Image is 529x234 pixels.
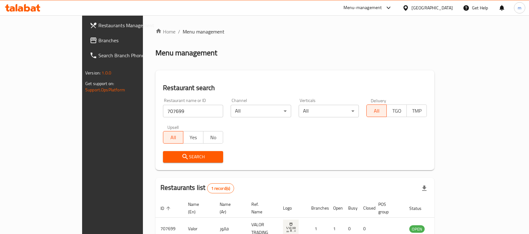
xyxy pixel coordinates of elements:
[168,153,218,161] span: Search
[369,106,384,115] span: All
[160,205,172,212] span: ID
[183,28,224,35] span: Menu management
[328,199,343,218] th: Open
[343,4,382,12] div: Menu-management
[409,205,430,212] span: Status
[386,104,407,117] button: TGO
[163,151,223,163] button: Search
[251,201,270,216] span: Ref. Name
[358,199,373,218] th: Closed
[166,133,181,142] span: All
[378,201,397,216] span: POS group
[188,201,207,216] span: Name (En)
[178,28,180,35] li: /
[206,133,221,142] span: No
[406,104,427,117] button: TMP
[207,186,234,191] span: 1 record(s)
[155,28,434,35] nav: breadcrumb
[389,106,404,115] span: TGO
[85,33,170,48] a: Branches
[207,183,234,193] div: Total records count
[160,183,234,193] h2: Restaurants list
[163,131,183,144] button: All
[366,104,387,117] button: All
[278,199,306,218] th: Logo
[163,105,223,117] input: Search for restaurant name or ID..
[167,125,179,129] label: Upsell
[417,181,432,196] div: Export file
[155,48,217,58] h2: Menu management
[85,86,125,94] a: Support.OpsPlatform
[85,18,170,33] a: Restaurants Management
[98,37,165,44] span: Branches
[186,133,201,142] span: Yes
[306,199,328,218] th: Branches
[409,226,425,233] span: OPEN
[98,22,165,29] span: Restaurants Management
[102,69,111,77] span: 1.0.0
[98,52,165,59] span: Search Branch Phone
[163,83,427,93] h2: Restaurant search
[371,98,386,103] label: Delivery
[231,105,291,117] div: All
[409,106,424,115] span: TMP
[85,48,170,63] a: Search Branch Phone
[299,105,359,117] div: All
[343,199,358,218] th: Busy
[85,69,101,77] span: Version:
[411,4,453,11] div: [GEOGRAPHIC_DATA]
[183,131,203,144] button: Yes
[220,201,239,216] span: Name (Ar)
[85,79,114,88] span: Get support on:
[203,131,223,144] button: No
[518,4,521,11] span: m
